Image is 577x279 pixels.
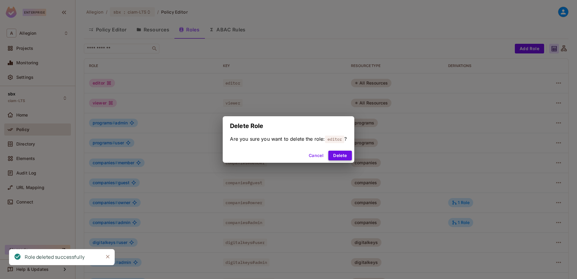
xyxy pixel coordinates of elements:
[230,136,347,142] span: Are you sure you want to delete the role: ?
[325,135,345,143] span: editor
[223,116,354,136] h2: Delete Role
[306,151,326,160] button: Cancel
[328,151,352,160] button: Delete
[25,253,85,261] div: Role deleted successfully
[103,252,112,261] button: Close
